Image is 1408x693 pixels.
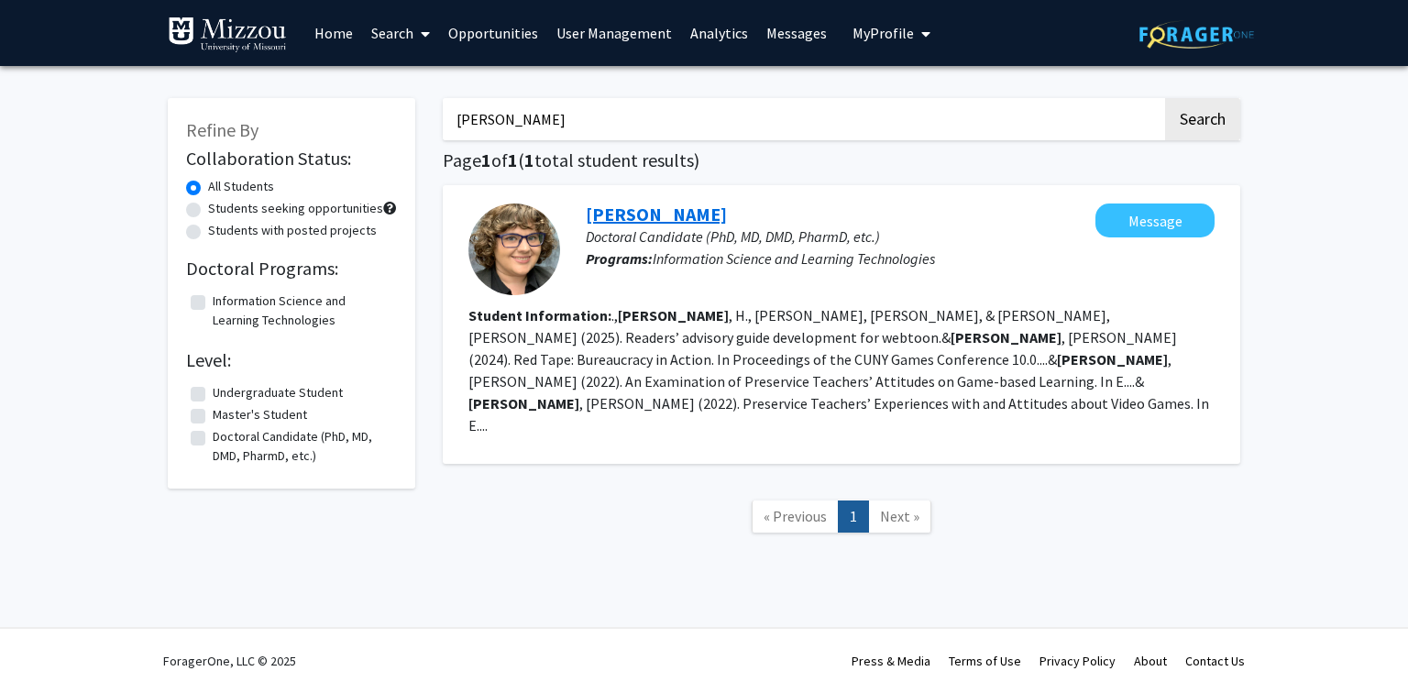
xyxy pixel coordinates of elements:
[468,306,611,324] b: Student Information:
[1095,203,1215,237] button: Message Hillary Gould
[508,148,518,171] span: 1
[468,306,1209,434] fg-read-more: ., , H., [PERSON_NAME], [PERSON_NAME], & [PERSON_NAME], [PERSON_NAME] (2025). Readers’ advisory g...
[852,653,930,669] a: Press & Media
[524,148,534,171] span: 1
[213,405,307,424] label: Master's Student
[852,24,914,42] span: My Profile
[618,306,729,324] b: [PERSON_NAME]
[208,221,377,240] label: Students with posted projects
[362,1,439,65] a: Search
[163,629,296,693] div: ForagerOne, LLC © 2025
[752,500,839,533] a: Previous Page
[1057,350,1168,368] b: [PERSON_NAME]
[586,249,653,268] b: Programs:
[1165,98,1240,140] button: Search
[949,653,1021,669] a: Terms of Use
[468,394,579,412] b: [PERSON_NAME]
[213,427,392,466] label: Doctoral Candidate (PhD, MD, DMD, PharmD, etc.)
[868,500,931,533] a: Next Page
[1134,653,1167,669] a: About
[1185,653,1245,669] a: Contact Us
[443,482,1240,556] nav: Page navigation
[586,203,727,225] a: [PERSON_NAME]
[547,1,681,65] a: User Management
[951,328,1061,346] b: [PERSON_NAME]
[681,1,757,65] a: Analytics
[443,98,1162,140] input: Search Keywords
[653,249,935,268] span: Information Science and Learning Technologies
[186,349,397,371] h2: Level:
[1039,653,1116,669] a: Privacy Policy
[186,118,258,141] span: Refine By
[838,500,869,533] a: 1
[439,1,547,65] a: Opportunities
[443,149,1240,171] h1: Page of ( total student results)
[186,148,397,170] h2: Collaboration Status:
[880,507,919,525] span: Next »
[305,1,362,65] a: Home
[14,610,78,679] iframe: Chat
[1139,20,1254,49] img: ForagerOne Logo
[757,1,836,65] a: Messages
[586,227,880,246] span: Doctoral Candidate (PhD, MD, DMD, PharmD, etc.)
[208,177,274,196] label: All Students
[764,507,827,525] span: « Previous
[213,383,343,402] label: Undergraduate Student
[168,16,287,53] img: University of Missouri Logo
[208,199,383,218] label: Students seeking opportunities
[481,148,491,171] span: 1
[213,291,392,330] label: Information Science and Learning Technologies
[186,258,397,280] h2: Doctoral Programs:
